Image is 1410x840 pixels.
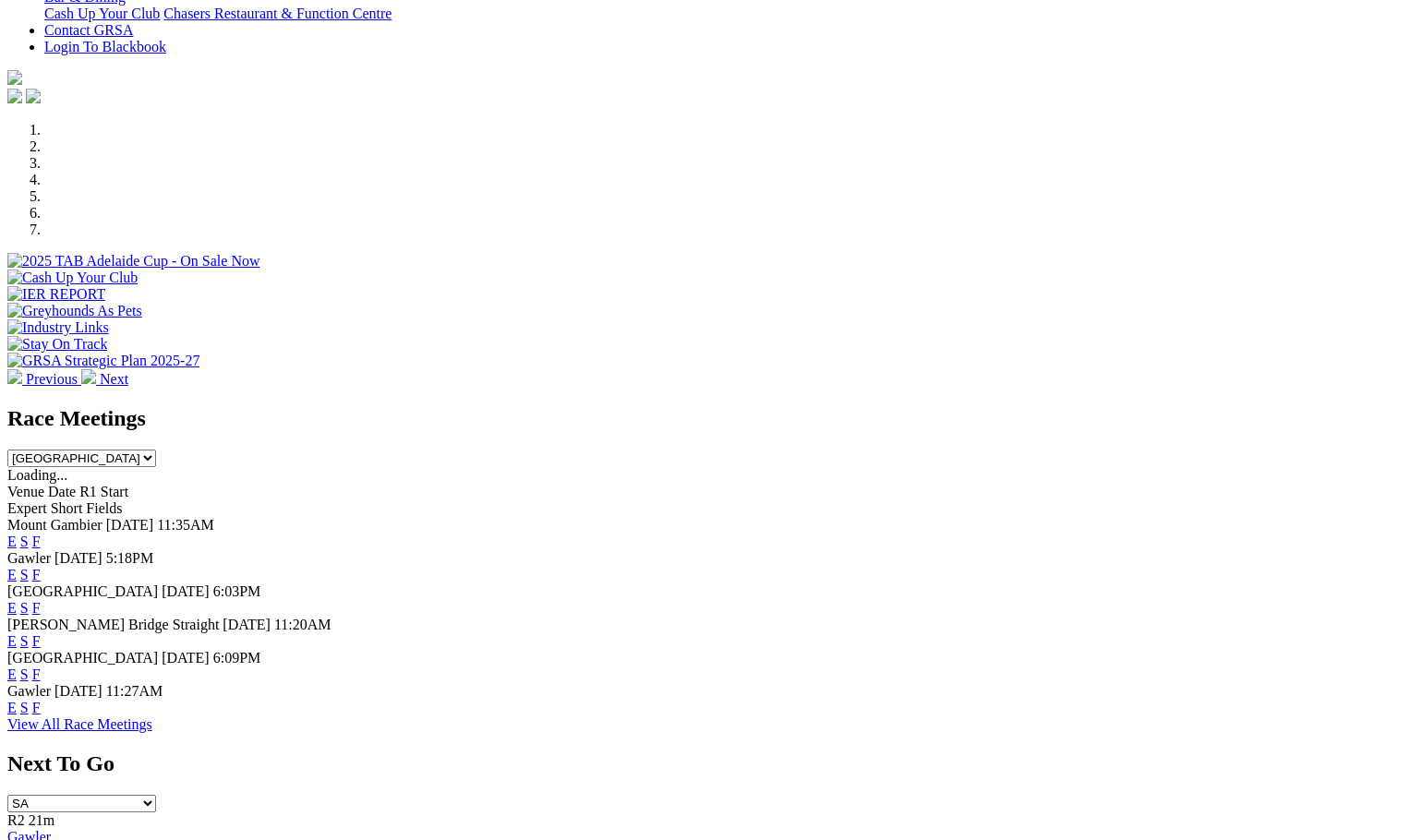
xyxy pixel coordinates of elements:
[86,500,122,516] span: Fields
[162,583,210,599] span: [DATE]
[7,303,142,319] img: Greyhounds As Pets
[26,89,41,103] img: twitter.svg
[7,517,102,533] span: Mount Gambier
[213,583,261,599] span: 6:03PM
[48,484,76,499] span: Date
[163,6,392,21] a: Chasers Restaurant & Function Centre
[7,467,67,483] span: Loading...
[7,89,22,103] img: facebook.svg
[7,650,158,666] span: [GEOGRAPHIC_DATA]
[7,716,152,732] a: View All Race Meetings
[20,567,29,582] a: S
[7,812,25,828] span: R2
[7,583,158,599] span: [GEOGRAPHIC_DATA]
[7,371,81,387] a: Previous
[20,600,29,616] a: S
[7,633,17,649] a: E
[7,751,1403,776] h2: Next To Go
[223,617,271,632] span: [DATE]
[7,550,51,566] span: Gawler
[157,517,214,533] span: 11:35AM
[44,6,1403,22] div: Bar & Dining
[7,666,17,682] a: E
[106,683,163,699] span: 11:27AM
[100,371,128,387] span: Next
[106,517,154,533] span: [DATE]
[7,336,107,353] img: Stay On Track
[162,650,210,666] span: [DATE]
[213,650,261,666] span: 6:09PM
[7,319,109,336] img: Industry Links
[44,22,133,38] a: Contact GRSA
[32,633,41,649] a: F
[54,683,102,699] span: [DATE]
[81,369,96,384] img: chevron-right-pager-white.svg
[54,550,102,566] span: [DATE]
[274,617,331,632] span: 11:20AM
[7,683,51,699] span: Gawler
[29,812,54,828] span: 21m
[20,666,29,682] a: S
[32,534,41,549] a: F
[7,70,22,85] img: logo-grsa-white.png
[32,600,41,616] a: F
[7,600,17,616] a: E
[51,500,83,516] span: Short
[7,617,219,632] span: [PERSON_NAME] Bridge Straight
[20,534,29,549] a: S
[7,700,17,715] a: E
[20,633,29,649] a: S
[32,666,41,682] a: F
[20,700,29,715] a: S
[7,567,17,582] a: E
[44,39,166,54] a: Login To Blackbook
[26,371,78,387] span: Previous
[106,550,154,566] span: 5:18PM
[32,567,41,582] a: F
[44,6,160,21] a: Cash Up Your Club
[7,534,17,549] a: E
[7,253,260,270] img: 2025 TAB Adelaide Cup - On Sale Now
[79,484,128,499] span: R1 Start
[7,406,1403,431] h2: Race Meetings
[81,371,128,387] a: Next
[7,500,47,516] span: Expert
[7,369,22,384] img: chevron-left-pager-white.svg
[32,700,41,715] a: F
[7,270,138,286] img: Cash Up Your Club
[7,353,199,369] img: GRSA Strategic Plan 2025-27
[7,286,105,303] img: IER REPORT
[7,484,44,499] span: Venue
